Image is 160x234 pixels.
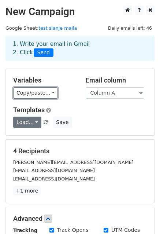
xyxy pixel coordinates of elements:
h5: Email column [86,76,147,84]
a: +1 more [13,186,41,195]
label: UTM Codes [111,226,140,234]
h5: Advanced [13,215,147,223]
small: Google Sheet: [5,25,77,31]
a: Daily emails left: 46 [105,25,155,31]
small: [EMAIL_ADDRESS][DOMAIN_NAME] [13,168,95,173]
a: Templates [13,106,45,114]
a: Load... [13,117,41,128]
strong: Tracking [13,227,38,233]
label: Track Opens [57,226,89,234]
h5: Variables [13,76,75,84]
span: Send [34,48,53,57]
h2: New Campaign [5,6,155,18]
a: test slanje maila [38,25,77,31]
h5: 4 Recipients [13,147,147,155]
a: Copy/paste... [13,87,58,99]
div: 1. Write your email in Gmail 2. Click [7,40,153,57]
button: Save [53,117,72,128]
iframe: Chat Widget [123,199,160,234]
small: [EMAIL_ADDRESS][DOMAIN_NAME] [13,176,95,182]
small: [PERSON_NAME][EMAIL_ADDRESS][DOMAIN_NAME] [13,160,134,165]
span: Daily emails left: 46 [105,24,155,32]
